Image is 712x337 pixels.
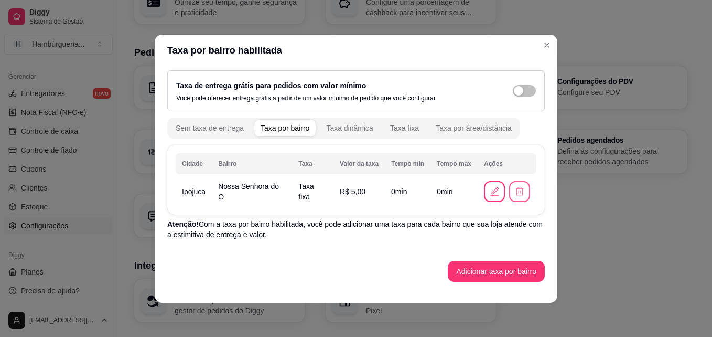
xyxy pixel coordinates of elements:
p: Você pode oferecer entrega grátis a partir de um valor mínimo de pedido que você configurar [176,94,436,102]
th: Cidade [176,153,212,174]
span: Nossa Senhora do O [218,182,279,201]
span: R$ 5,00 [340,187,365,196]
span: Atenção! [167,220,199,228]
p: Com a taxa por bairro habilitada, você pode adicionar uma taxa para cada bairro que sua loja aten... [167,219,545,240]
th: Ações [478,153,536,174]
th: Taxa [292,153,333,174]
td: 0 min [430,177,478,206]
header: Taxa por bairro habilitada [155,35,557,66]
div: Taxa dinâmica [326,123,373,133]
div: Sem taxa de entrega [176,123,244,133]
th: Valor da taxa [333,153,385,174]
label: Taxa de entrega grátis para pedidos com valor mínimo [176,81,366,90]
div: Taxa fixa [390,123,419,133]
span: Taxa fixa [298,182,314,201]
th: Tempo min [385,153,430,174]
div: Taxa por área/distância [436,123,512,133]
div: Taxa por bairro [261,123,309,133]
button: Close [538,37,555,54]
span: Ipojuca [182,187,206,196]
th: Tempo max [430,153,478,174]
button: Adicionar taxa por bairro [448,261,545,282]
td: 0 min [385,177,430,206]
th: Bairro [212,153,292,174]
